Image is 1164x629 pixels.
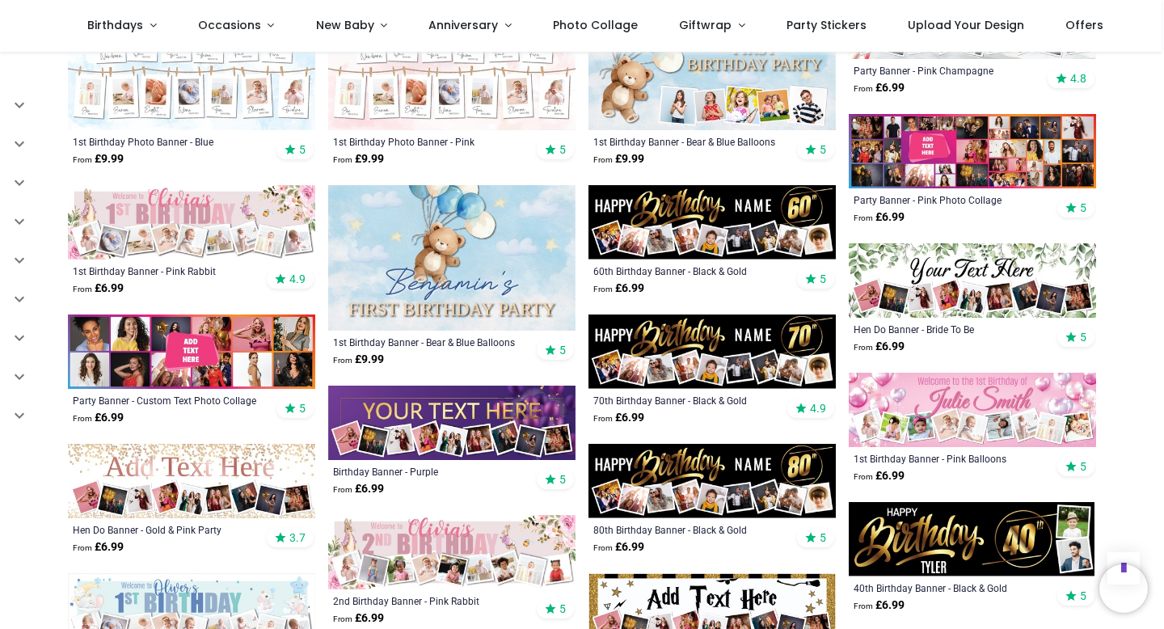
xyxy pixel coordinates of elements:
[73,281,124,297] strong: £ 6.99
[328,185,576,331] img: Personalised 1st Birthday Backdrop Banner - Bear & Blue Balloons - Add Text
[333,594,523,607] a: 2nd Birthday Banner - Pink Rabbit
[679,17,732,33] span: Giftwrap
[68,444,315,518] img: Personalised Hen Do Banner - Gold & Pink Party Occasion - 9 Photo Upload
[593,523,783,536] a: 80th Birthday Banner - Black & Gold
[428,17,498,33] span: Anniversary
[198,17,261,33] span: Occasions
[854,468,905,484] strong: £ 6.99
[73,135,263,148] a: 1st Birthday Photo Banner - Blue
[73,155,92,164] span: From
[333,336,523,348] a: 1st Birthday Banner - Bear & Blue Balloons
[73,394,263,407] a: Party Banner - Custom Text Photo Collage
[1099,564,1148,613] iframe: Brevo live chat
[854,209,905,226] strong: £ 6.99
[68,185,315,260] img: Personalised Happy 1st Birthday Banner - Pink Rabbit - Custom Name & 9 Photo Upload
[854,339,905,355] strong: £ 6.99
[593,281,644,297] strong: £ 6.99
[328,515,576,589] img: Personalised Happy 2nd Birthday Banner - Pink Rabbit - Custom Name & 9 Photo Upload
[854,64,1044,77] a: Party Banner - Pink Champagne
[559,472,566,487] span: 5
[593,264,783,277] div: 60th Birthday Banner - Black & Gold
[299,142,306,157] span: 5
[73,539,124,555] strong: £ 6.99
[849,114,1096,188] img: Personalised Party Banner - Pink Photo Collage - Add Text & 30 Photo Upload
[593,151,644,167] strong: £ 9.99
[854,193,1044,206] a: Party Banner - Pink Photo Collage
[820,142,826,157] span: 5
[333,465,523,478] a: Birthday Banner - Purple
[1080,201,1086,215] span: 5
[333,485,352,494] span: From
[553,17,638,33] span: Photo Collage
[73,264,263,277] a: 1st Birthday Banner - Pink Rabbit
[333,352,384,368] strong: £ 9.99
[787,17,867,33] span: Party Stickers
[289,530,306,545] span: 3.7
[1065,17,1103,33] span: Offers
[820,530,826,545] span: 5
[849,502,1096,576] img: Personalised Happy 40th Birthday Banner - Black & Gold - Custom Name & 2 Photo Upload
[299,401,306,416] span: 5
[333,155,352,164] span: From
[328,386,576,460] img: Personalised Happy Birthday Banner - Purple - 9 Photo Upload
[820,272,826,286] span: 5
[73,414,92,423] span: From
[854,84,873,93] span: From
[593,285,613,293] span: From
[593,135,783,148] a: 1st Birthday Banner - Bear & Blue Balloons
[87,17,143,33] span: Birthdays
[854,452,1044,465] a: 1st Birthday Banner - Pink Balloons
[333,151,384,167] strong: £ 9.99
[588,185,836,260] img: Personalised Happy 60th Birthday Banner - Black & Gold - Custom Name & 9 Photo Upload
[333,356,352,365] span: From
[73,285,92,293] span: From
[1080,459,1086,474] span: 5
[849,373,1096,447] img: Personalised 1st Birthday Banner - Pink Balloons - Custom Name & 9 Photo Upload
[559,142,566,157] span: 5
[333,481,384,497] strong: £ 6.99
[854,602,873,610] span: From
[73,543,92,552] span: From
[333,614,352,623] span: From
[593,414,613,423] span: From
[593,539,644,555] strong: £ 6.99
[908,17,1024,33] span: Upload Your Design
[1070,71,1086,86] span: 4.8
[316,17,374,33] span: New Baby
[559,343,566,357] span: 5
[854,597,905,614] strong: £ 6.99
[849,243,1096,318] img: Personalised Hen Do Banner - Bride To Be - 9 Photo Upload
[559,602,566,616] span: 5
[333,135,523,148] div: 1st Birthday Photo Banner - Pink
[854,581,1044,594] a: 40th Birthday Banner - Black & Gold
[68,314,315,389] img: Personalised Party Banner - Custom Text Photo Collage - 12 Photo Upload
[854,323,1044,336] a: Hen Do Banner - Bride To Be
[588,444,836,518] img: Personalised Happy 80th Birthday Banner - Black & Gold - Custom Name & 9 Photo Upload
[854,472,873,481] span: From
[1080,330,1086,344] span: 5
[73,523,263,536] a: Hen Do Banner - Gold & Pink Party Occasion
[854,343,873,352] span: From
[333,610,384,627] strong: £ 6.99
[593,155,613,164] span: From
[593,410,644,426] strong: £ 6.99
[593,394,783,407] a: 70th Birthday Banner - Black & Gold
[810,401,826,416] span: 4.9
[854,213,873,222] span: From
[593,543,613,552] span: From
[73,410,124,426] strong: £ 6.99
